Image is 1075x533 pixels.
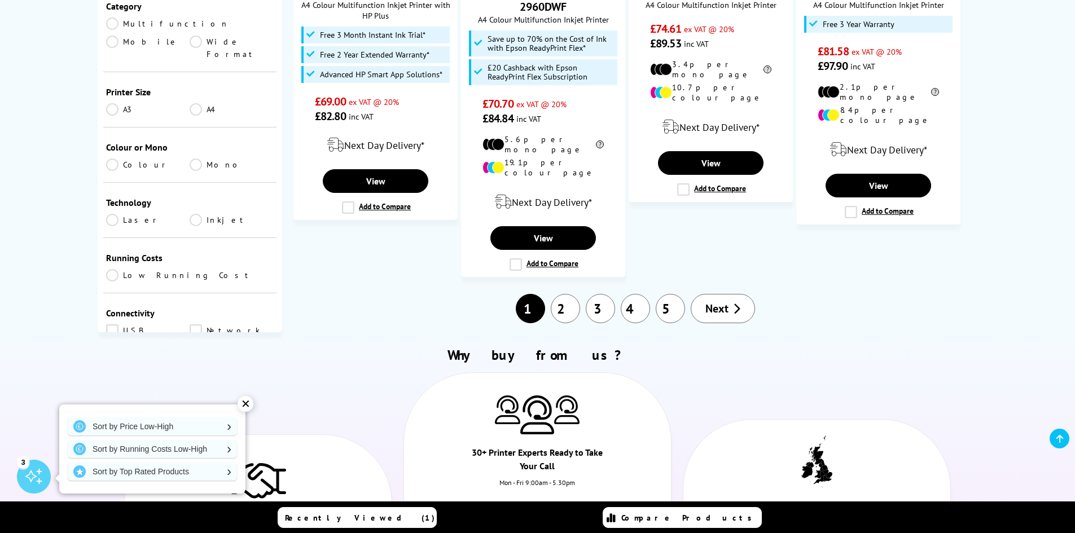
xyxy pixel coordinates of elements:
a: 3 [586,294,615,323]
div: Proud to be a UK Tax-Payer [750,501,884,520]
div: Technology [106,197,274,208]
span: A4 Colour Multifunction Inkjet Printer [467,14,619,25]
a: 4 [621,294,650,323]
span: Free 2 Year Extended Warranty* [320,50,429,59]
li: 8.4p per colour page [818,105,939,125]
a: Mobile [106,36,190,60]
a: View [826,174,931,197]
div: Colour or Mono [106,142,274,153]
span: Recently Viewed (1) [285,513,435,523]
span: £81.58 [818,44,849,59]
div: Running Costs [106,252,274,263]
span: ex VAT @ 20% [516,99,567,109]
a: Sort by Top Rated Products [68,462,237,481]
a: 2 [551,294,580,323]
a: Sort by Price Low-High [68,417,237,435]
div: 3 [17,456,29,468]
a: Next [691,294,755,323]
div: Category [106,1,274,12]
span: inc VAT [516,113,541,124]
span: inc VAT [684,38,709,49]
a: A3 [106,103,190,116]
p: Our average call answer time is just 3 rings [444,498,631,513]
span: Compare Products [621,513,758,523]
span: £82.80 [315,109,346,124]
div: ✕ [238,396,253,412]
label: Add to Compare [342,201,411,214]
span: Free 3 Month Instant Ink Trial* [320,30,425,39]
span: ex VAT @ 20% [852,46,902,57]
span: ex VAT @ 20% [349,96,399,107]
span: Free 3 Year Warranty [823,20,894,29]
span: ex VAT @ 20% [684,24,734,34]
img: Printer Experts [554,395,580,424]
span: £20 Cashback with Epson ReadyPrint Flex Subscription [488,63,615,81]
a: Compare Products [603,507,762,528]
a: Inkjet [190,214,274,226]
div: modal_delivery [635,111,787,143]
img: Printer Experts [495,395,520,424]
span: Next [705,301,729,316]
li: 19.1p per colour page [482,157,604,178]
a: A4 [190,103,274,116]
label: Add to Compare [845,206,914,218]
a: Network [190,324,274,337]
a: Laser [106,214,190,226]
span: Save up to 70% on the Cost of Ink with Epson ReadyPrint Flex* [488,34,615,52]
span: Advanced HP Smart App Solutions* [320,70,442,79]
span: £69.00 [315,94,346,109]
span: inc VAT [349,111,374,122]
div: Printer Size [106,86,274,98]
a: View [323,169,428,193]
li: 2.1p per mono page [818,82,939,102]
a: Low Running Cost [106,269,274,281]
label: Add to Compare [510,258,578,271]
img: UK tax payer [801,435,832,487]
span: inc VAT [850,61,875,72]
span: £74.61 [650,21,681,36]
a: Wide Format [190,36,274,60]
li: 3.4p per mono page [650,59,771,80]
a: View [658,151,763,175]
div: modal_delivery [300,129,451,161]
a: Multifunction [106,17,229,30]
img: Trusted Service [230,457,286,503]
div: modal_delivery [802,134,954,165]
img: Printer Experts [520,395,554,434]
a: USB [106,324,190,337]
a: Recently Viewed (1) [278,507,437,528]
a: Sort by Running Costs Low-High [68,440,237,458]
span: £70.70 [482,96,514,111]
a: Colour [106,158,190,171]
label: Add to Compare [677,183,746,196]
div: Connectivity [106,307,274,319]
a: 5 [656,294,685,323]
li: 10.7p per colour page [650,82,771,103]
h2: Why buy from us? [119,346,957,364]
a: Mono [190,158,274,171]
span: £97.90 [818,59,848,73]
div: 30+ Printer Experts Ready to Take Your Call [471,446,604,478]
div: Mon - Fri 9:00am - 5.30pm [404,478,671,498]
li: 5.6p per mono page [482,134,604,155]
span: £89.53 [650,36,681,51]
div: modal_delivery [467,186,619,218]
a: View [490,226,595,250]
span: £84.84 [482,111,514,126]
